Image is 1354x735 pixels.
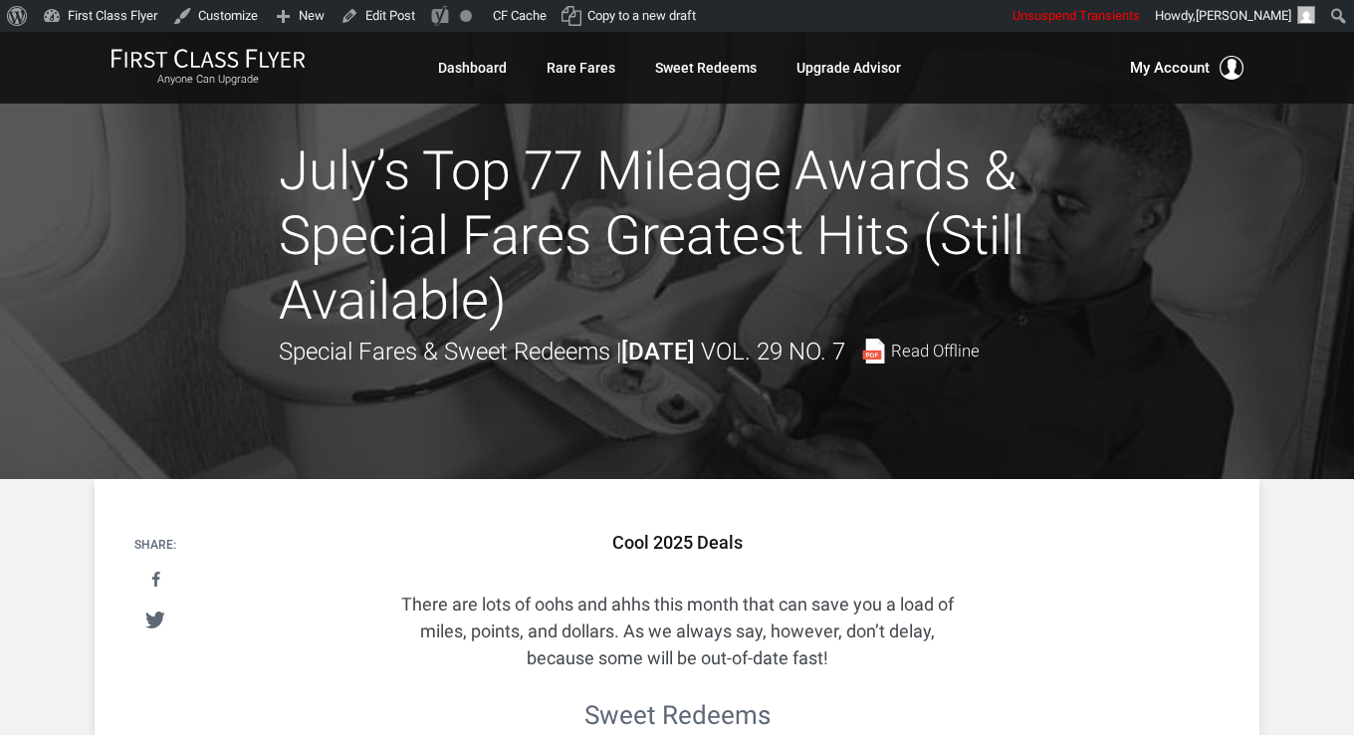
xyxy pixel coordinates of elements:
[655,50,757,86] a: Sweet Redeems
[861,339,886,364] img: pdf-file.svg
[279,139,1075,333] h1: July’s Top 77 Mileage Awards & Special Fares Greatest Hits (Still Available)
[861,339,980,364] a: Read Offline
[1013,8,1140,23] span: Unsuspend Transients
[135,602,176,638] a: Tweet
[547,50,615,86] a: Rare Fares
[796,50,901,86] a: Upgrade Advisor
[111,73,306,87] small: Anyone Can Upgrade
[1196,8,1291,23] span: [PERSON_NAME]
[398,701,956,730] h2: Sweet Redeems
[135,562,176,599] a: Share
[1130,56,1243,80] button: My Account
[111,48,306,88] a: First Class FlyerAnyone Can Upgrade
[134,539,176,552] h4: Share:
[1130,56,1210,80] span: My Account
[398,591,956,671] p: There are lots of oohs and ahhs this month that can save you a load of miles, points, and dollars...
[621,338,695,366] strong: [DATE]
[701,338,845,366] span: Vol. 29 No. 7
[111,48,306,69] img: First Class Flyer
[279,333,980,370] div: Special Fares & Sweet Redeems |
[891,343,980,360] span: Read Offline
[438,50,507,86] a: Dashboard
[612,532,743,553] b: Cool 2025 Deals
